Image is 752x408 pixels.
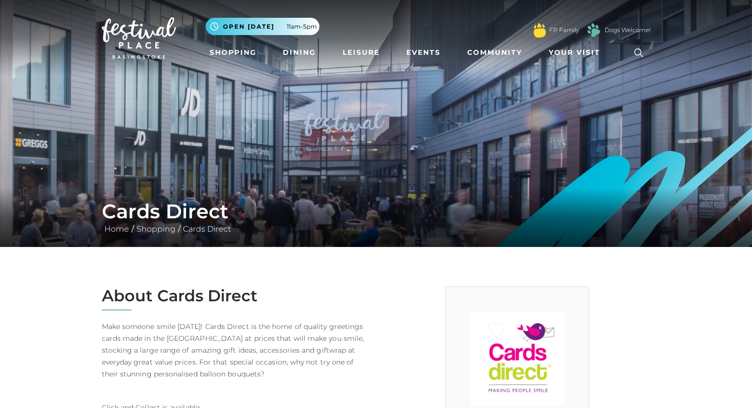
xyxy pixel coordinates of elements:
[223,22,274,31] span: Open [DATE]
[339,43,384,62] a: Leisure
[549,26,579,35] a: FP Family
[102,200,651,223] h1: Cards Direct
[206,43,261,62] a: Shopping
[134,224,178,234] a: Shopping
[102,224,132,234] a: Home
[102,321,369,380] p: Make someone smile [DATE]! Cards Direct is the home of quality greetings cards made in the [GEOGR...
[180,224,233,234] a: Cards Direct
[545,43,609,62] a: Your Visit
[287,22,317,31] span: 11am-5pm
[206,18,319,35] button: Open [DATE] 11am-5pm
[102,286,369,305] h2: About Cards Direct
[463,43,526,62] a: Community
[279,43,320,62] a: Dining
[605,26,651,35] a: Dogs Welcome!
[402,43,444,62] a: Events
[102,17,176,59] img: Festival Place Logo
[94,200,658,235] div: / /
[549,47,600,58] span: Your Visit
